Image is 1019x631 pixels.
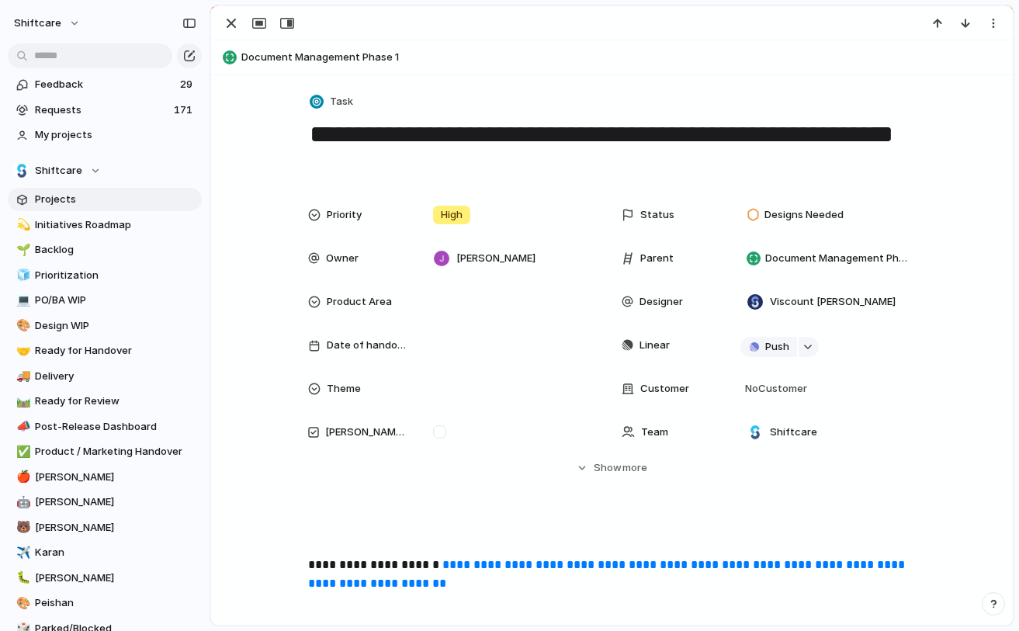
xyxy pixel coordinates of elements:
[14,570,29,586] button: 🐛
[16,216,27,234] div: 💫
[35,268,196,283] span: Prioritization
[14,217,29,233] button: 💫
[8,567,202,590] a: 🐛[PERSON_NAME]
[218,45,1006,70] button: Document Management Phase 1
[35,369,196,384] span: Delivery
[8,238,202,262] a: 🌱Backlog
[35,318,196,334] span: Design WIP
[35,419,196,435] span: Post-Release Dashboard
[622,460,647,476] span: more
[330,94,353,109] span: Task
[8,591,202,615] a: 🎨Peishan
[8,99,202,122] a: Requests171
[14,343,29,359] button: 🤝
[327,294,392,310] span: Product Area
[770,294,896,310] span: Viscount [PERSON_NAME]
[35,520,196,536] span: [PERSON_NAME]
[16,595,27,612] div: 🎨
[35,163,82,179] span: Shiftcare
[8,314,202,338] a: 🎨Design WIP
[14,293,29,308] button: 💻
[14,16,61,31] span: shiftcare
[8,188,202,211] a: Projects
[16,393,27,411] div: 🛤️
[16,317,27,335] div: 🎨
[16,418,27,435] div: 📣
[8,491,202,514] a: 🤖[PERSON_NAME]
[641,425,668,440] span: Team
[35,127,196,143] span: My projects
[35,444,196,459] span: Product / Marketing Handover
[441,207,463,223] span: High
[8,365,202,388] div: 🚚Delivery
[14,595,29,611] button: 🎨
[35,343,196,359] span: Ready for Handover
[8,264,202,287] a: 🧊Prioritization
[180,77,196,92] span: 29
[765,339,789,355] span: Push
[241,50,1006,65] span: Document Management Phase 1
[765,251,910,266] span: Document Management Phase 1
[14,494,29,510] button: 🤖
[8,466,202,489] a: 🍎[PERSON_NAME]
[35,102,169,118] span: Requests
[307,91,358,113] button: Task
[308,454,917,482] button: Showmore
[14,545,29,560] button: ✈️
[8,339,202,362] a: 🤝Ready for Handover
[770,425,817,440] span: Shiftcare
[740,337,797,357] button: Push
[16,367,27,385] div: 🚚
[740,381,807,397] span: No Customer
[35,494,196,510] span: [PERSON_NAME]
[14,242,29,258] button: 🌱
[16,518,27,536] div: 🐻
[35,242,196,258] span: Backlog
[8,213,202,237] a: 💫Initiatives Roadmap
[16,241,27,259] div: 🌱
[326,251,359,266] span: Owner
[8,415,202,439] a: 📣Post-Release Dashboard
[35,77,175,92] span: Feedback
[764,207,844,223] span: Designs Needed
[35,595,196,611] span: Peishan
[35,394,196,409] span: Ready for Review
[16,266,27,284] div: 🧊
[35,545,196,560] span: Karan
[16,494,27,511] div: 🤖
[640,381,689,397] span: Customer
[35,293,196,308] span: PO/BA WIP
[8,289,202,312] a: 💻PO/BA WIP
[325,425,407,440] span: [PERSON_NAME] Watching
[16,443,27,461] div: ✅
[8,516,202,539] a: 🐻[PERSON_NAME]
[639,294,683,310] span: Designer
[16,544,27,562] div: ✈️
[35,470,196,485] span: [PERSON_NAME]
[16,569,27,587] div: 🐛
[14,394,29,409] button: 🛤️
[14,520,29,536] button: 🐻
[594,460,622,476] span: Show
[14,268,29,283] button: 🧊
[327,207,362,223] span: Priority
[16,468,27,486] div: 🍎
[14,318,29,334] button: 🎨
[640,251,674,266] span: Parent
[14,369,29,384] button: 🚚
[456,251,535,266] span: [PERSON_NAME]
[8,73,202,96] a: Feedback29
[174,102,196,118] span: 171
[35,192,196,207] span: Projects
[640,207,674,223] span: Status
[8,159,202,182] button: Shiftcare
